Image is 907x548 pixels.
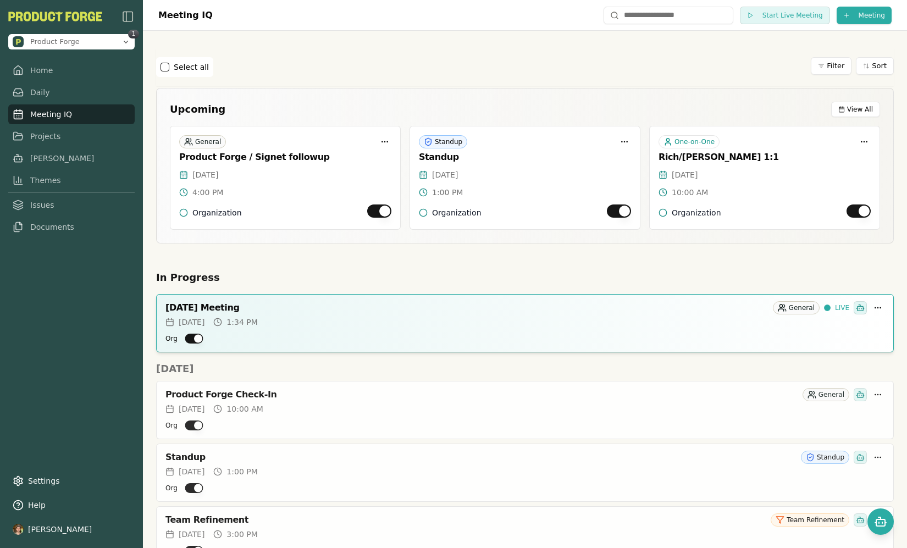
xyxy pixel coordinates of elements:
[419,152,631,163] div: Standup
[8,82,135,102] a: Daily
[858,135,871,148] button: More options
[179,135,226,148] div: General
[8,126,135,146] a: Projects
[121,10,135,23] button: Close Sidebar
[165,389,798,400] div: Product Forge Check-In
[803,388,849,401] div: General
[432,169,458,180] span: [DATE]
[8,471,135,491] a: Settings
[856,57,894,75] button: Sort
[226,403,263,414] span: 10:00 AM
[226,529,257,540] span: 3:00 PM
[811,57,851,75] button: Filter
[740,7,830,24] button: Start Live Meeting
[165,452,797,463] div: Standup
[8,148,135,168] a: [PERSON_NAME]
[179,403,204,414] span: [DATE]
[158,9,213,22] h1: Meeting IQ
[156,294,894,352] a: [DATE] MeetingGeneralLIVE[DATE]1:34 PMOrg
[179,466,204,477] span: [DATE]
[156,270,894,285] h2: In Progress
[128,30,139,38] span: 1
[13,524,24,535] img: profile
[179,529,204,540] span: [DATE]
[179,317,204,328] span: [DATE]
[762,11,823,20] span: Start Live Meeting
[837,7,892,24] button: Meeting
[179,152,391,163] div: Product Forge / Signet followup
[871,388,884,401] button: More options
[867,508,894,535] button: Open chat
[859,11,885,20] span: Meeting
[192,187,223,198] span: 4:00 PM
[854,513,867,527] div: Smith has been invited
[192,169,218,180] span: [DATE]
[192,207,242,218] span: Organization
[8,495,135,515] button: Help
[773,301,820,314] div: General
[8,195,135,215] a: Issues
[8,12,102,21] img: Product Forge
[30,37,80,47] span: Product Forge
[835,303,849,312] span: LIVE
[8,104,135,124] a: Meeting IQ
[847,105,873,114] span: View All
[432,187,463,198] span: 1:00 PM
[672,169,698,180] span: [DATE]
[854,451,867,464] div: Smith has been invited
[156,361,894,377] h2: [DATE]
[226,466,257,477] span: 1:00 PM
[156,444,894,502] a: StandupStandup[DATE]1:00 PMOrg
[8,519,135,539] button: [PERSON_NAME]
[771,513,849,527] div: Team Refinement
[13,36,24,47] img: Product Forge
[854,388,867,401] div: Smith has been invited
[165,514,766,525] div: Team Refinement
[165,302,768,313] div: [DATE] Meeting
[659,135,720,148] div: One-on-One
[831,102,880,117] button: View All
[419,135,467,148] div: Standup
[156,381,894,439] a: Product Forge Check-InGeneral[DATE]10:00 AMOrg
[618,135,631,148] button: More options
[121,10,135,23] img: sidebar
[8,170,135,190] a: Themes
[378,135,391,148] button: More options
[8,12,102,21] button: PF-Logo
[165,484,178,492] label: Org
[672,207,721,218] span: Organization
[854,301,867,314] div: Smith has been invited
[174,62,209,73] label: Select all
[672,187,708,198] span: 10:00 AM
[8,34,135,49] button: Open organization switcher
[871,301,884,314] button: More options
[165,421,178,430] label: Org
[165,334,178,343] label: Org
[226,317,257,328] span: 1:34 PM
[432,207,482,218] span: Organization
[659,152,871,163] div: Rich/[PERSON_NAME] 1:1
[801,451,849,464] div: Standup
[8,60,135,80] a: Home
[8,217,135,237] a: Documents
[170,102,225,117] h2: Upcoming
[871,451,884,464] button: More options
